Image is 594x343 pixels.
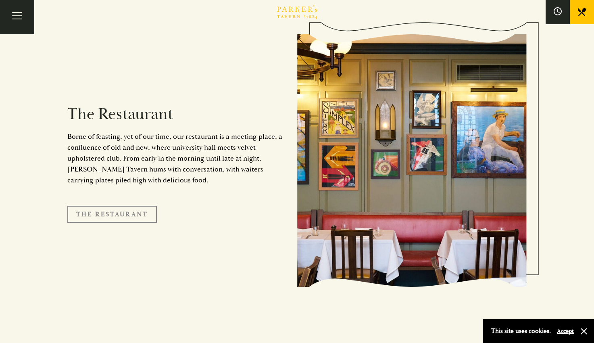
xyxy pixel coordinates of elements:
p: Borne of feasting, yet of our time, our restaurant is a meeting place, a confluence of old and ne... [67,131,285,186]
h2: The Restaurant [67,105,285,124]
p: This site uses cookies. [491,325,551,337]
button: Close and accept [580,327,588,335]
a: The Restaurant [67,206,157,223]
button: Accept [557,327,574,335]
